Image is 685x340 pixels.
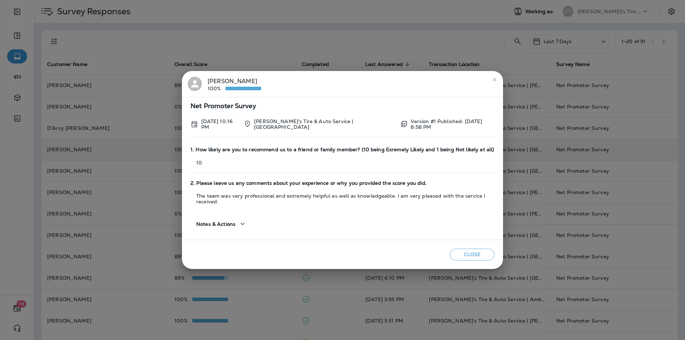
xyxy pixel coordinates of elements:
[489,74,500,85] button: close
[191,103,494,109] span: Net Promoter Survey
[208,86,225,91] p: 100%
[191,160,494,166] p: 10
[254,118,395,130] p: [PERSON_NAME]'s Tire & Auto Service | [GEOGRAPHIC_DATA]
[191,214,253,234] button: Notes & Actions
[201,118,238,130] p: Sep 17, 2025 10:16 PM
[191,147,494,153] span: 1. How likely are you to recommend us to a friend or family member? (10 being Exremely Likely and...
[411,118,494,130] p: Version #1 Published: [DATE] 8:58 PM
[196,221,235,227] span: Notes & Actions
[191,193,494,204] p: The team was very professional and extremely helpful as well as knowledgeable. I am very pleased ...
[450,249,494,260] button: Close
[208,77,261,92] div: [PERSON_NAME]
[191,180,494,186] span: 2. Please leave us any comments about your experience or why you provided the score you did.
